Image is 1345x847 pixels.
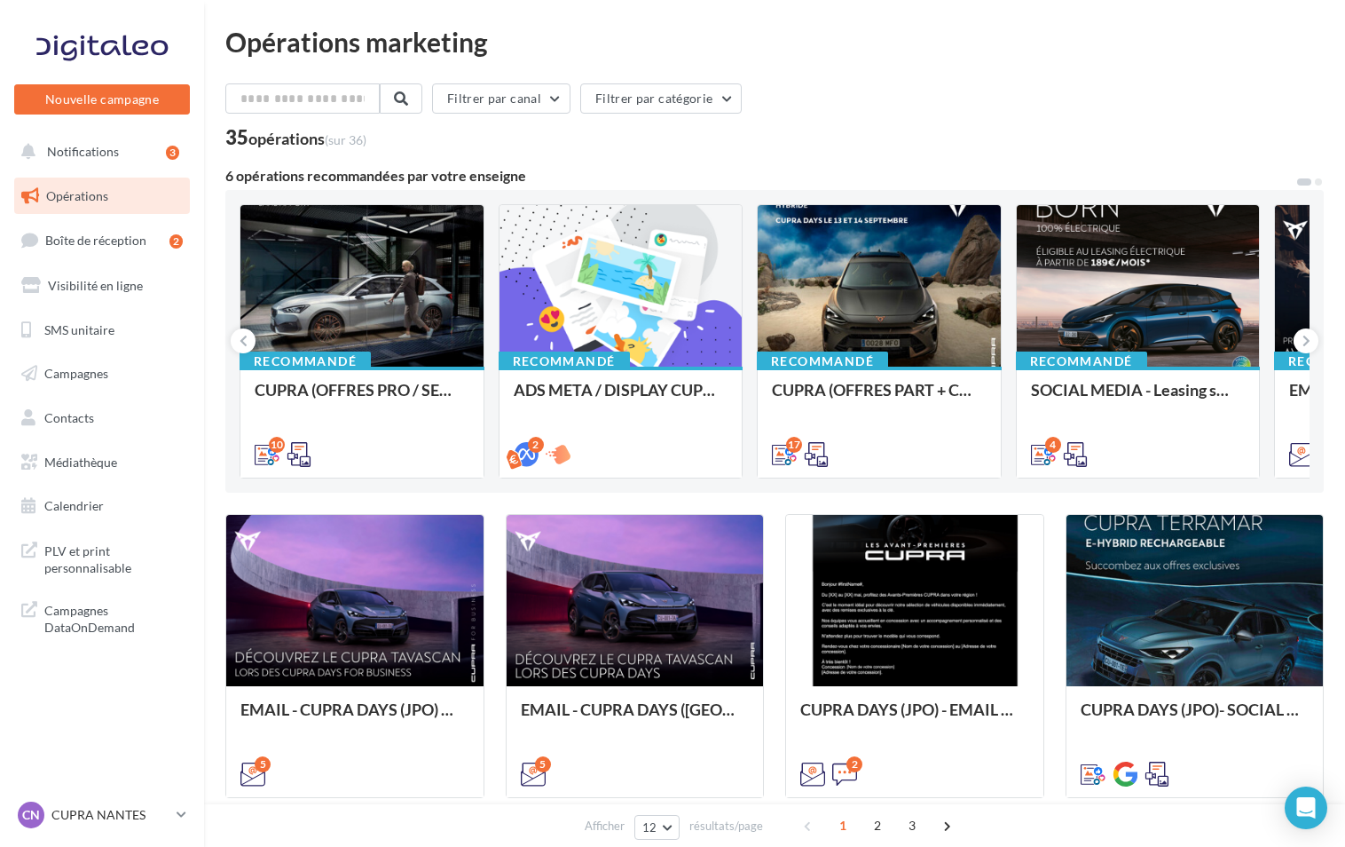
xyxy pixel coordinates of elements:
a: SMS unitaire [11,312,193,349]
a: Médiathèque [11,444,193,481]
a: Boîte de réception2 [11,221,193,259]
a: Opérations [11,178,193,215]
span: Calendrier [44,498,104,513]
button: 12 [634,815,680,840]
a: Campagnes DataOnDemand [11,591,193,644]
span: Visibilité en ligne [48,278,143,293]
span: Médiathèque [44,455,117,470]
div: 5 [535,756,551,772]
div: 10 [269,437,285,453]
span: Contacts [44,410,94,425]
a: Contacts [11,400,193,437]
div: CUPRA DAYS (JPO) - EMAIL + SMS [800,701,1029,736]
div: 2 [528,437,544,453]
a: CN CUPRA NANTES [14,798,190,832]
span: Campagnes DataOnDemand [44,598,183,637]
span: 12 [642,820,657,835]
a: Calendrier [11,487,193,525]
div: CUPRA DAYS (JPO)- SOCIAL MEDIA [1081,701,1310,736]
span: SMS unitaire [44,321,114,336]
span: PLV et print personnalisable [44,539,183,577]
div: ADS META / DISPLAY CUPRA DAYS Septembre 2025 [514,381,728,416]
span: 3 [898,811,926,840]
div: CUPRA (OFFRES PRO / SEPT) - SOCIAL MEDIA [255,381,469,416]
button: Notifications 3 [11,133,186,170]
span: (sur 36) [325,132,366,147]
div: Recommandé [757,352,888,371]
div: Recommandé [240,352,371,371]
p: CUPRA NANTES [51,806,169,824]
button: Filtrer par catégorie [580,83,742,114]
div: 2 [169,234,183,249]
a: Campagnes [11,355,193,392]
span: Campagnes [44,366,108,381]
div: EMAIL - CUPRA DAYS ([GEOGRAPHIC_DATA]) Private Générique [521,701,750,736]
button: Filtrer par canal [432,83,570,114]
div: opérations [248,131,366,146]
span: Boîte de réception [45,233,146,248]
button: Nouvelle campagne [14,84,190,115]
span: 1 [829,811,857,840]
div: 2 [846,756,862,772]
div: 5 [255,756,271,772]
div: Recommandé [499,352,630,371]
div: EMAIL - CUPRA DAYS (JPO) Fleet Générique [240,701,469,736]
span: Notifications [47,144,119,159]
div: Recommandé [1016,352,1147,371]
div: Open Intercom Messenger [1285,787,1327,829]
div: 3 [166,146,179,160]
span: CN [22,806,40,824]
span: Opérations [46,188,108,203]
span: Afficher [585,818,625,835]
div: 17 [786,437,802,453]
span: résultats/page [689,818,763,835]
div: 4 [1045,437,1061,453]
div: CUPRA (OFFRES PART + CUPRA DAYS / SEPT) - SOCIAL MEDIA [772,381,987,416]
div: 6 opérations recommandées par votre enseigne [225,169,1295,183]
a: PLV et print personnalisable [11,532,193,584]
a: Visibilité en ligne [11,267,193,305]
div: 35 [225,128,366,147]
div: SOCIAL MEDIA - Leasing social électrique - CUPRA Born [1031,381,1246,416]
div: Opérations marketing [225,28,1324,55]
span: 2 [863,811,892,840]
